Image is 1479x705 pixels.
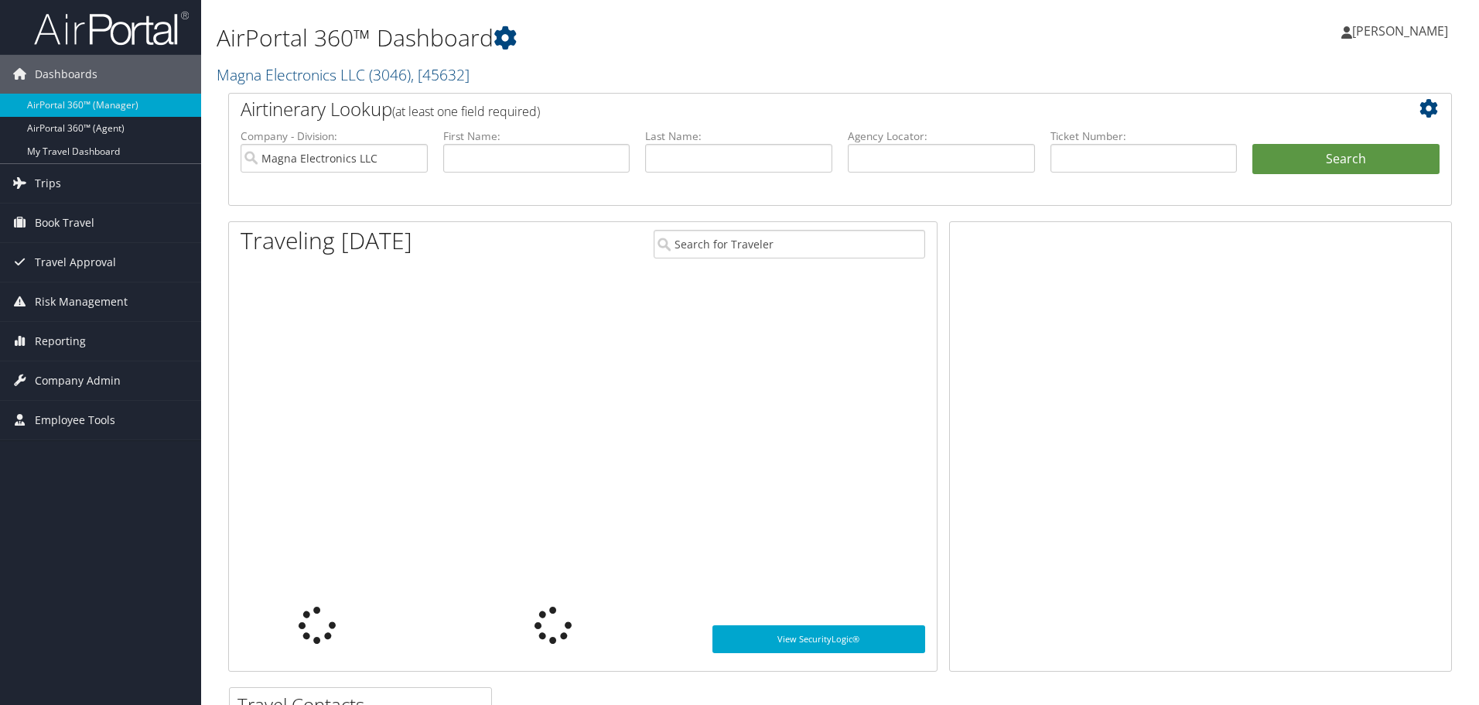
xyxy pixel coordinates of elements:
label: Ticket Number: [1050,128,1238,144]
span: (at least one field required) [392,103,540,120]
a: [PERSON_NAME] [1341,8,1464,54]
h1: AirPortal 360™ Dashboard [217,22,1048,54]
h1: Traveling [DATE] [241,224,412,257]
span: Risk Management [35,282,128,321]
span: Travel Approval [35,243,116,282]
span: Employee Tools [35,401,115,440]
span: , [ 45632 ] [411,64,470,85]
a: Magna Electronics LLC [217,64,470,85]
img: airportal-logo.png [34,10,189,46]
label: First Name: [443,128,630,144]
input: Search for Traveler [654,230,925,258]
label: Agency Locator: [848,128,1035,144]
label: Last Name: [645,128,832,144]
span: Book Travel [35,204,94,242]
span: [PERSON_NAME] [1352,22,1448,39]
a: View SecurityLogic® [712,625,925,653]
span: Dashboards [35,55,97,94]
h2: Airtinerary Lookup [241,96,1337,122]
label: Company - Division: [241,128,428,144]
span: Reporting [35,322,86,361]
span: ( 3046 ) [369,64,411,85]
button: Search [1252,144,1440,175]
span: Company Admin [35,361,121,400]
span: Trips [35,164,61,203]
